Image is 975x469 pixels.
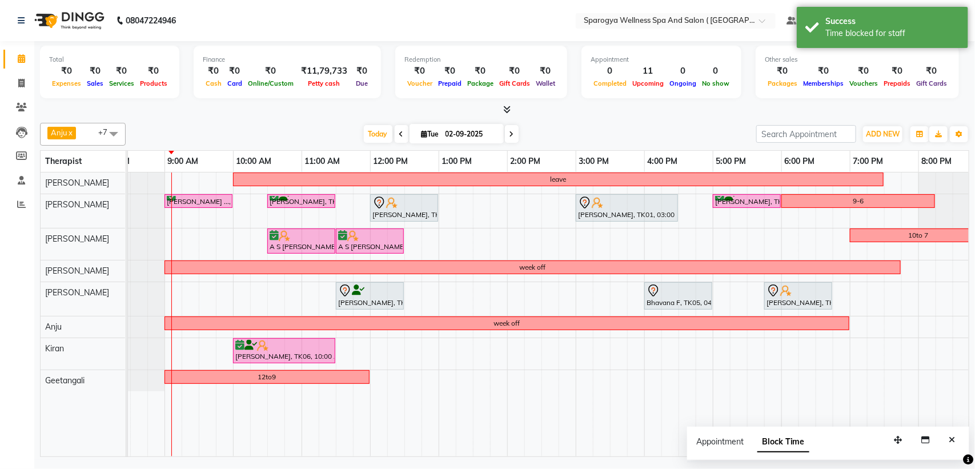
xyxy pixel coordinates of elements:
a: 7:00 PM [850,153,886,170]
div: ₹0 [404,65,435,78]
a: 5:00 PM [713,153,749,170]
span: Prepaid [435,79,464,87]
div: ₹0 [533,65,558,78]
div: 12to9 [258,372,276,382]
div: ₹0 [224,65,245,78]
div: 0 [699,65,732,78]
div: ₹0 [435,65,464,78]
div: ₹0 [352,65,372,78]
a: 6:00 PM [782,153,818,170]
span: ADD NEW [866,130,900,138]
a: 10:00 AM [234,153,275,170]
a: x [67,128,73,137]
div: Appointment [591,55,732,65]
span: No show [699,79,732,87]
span: Gift Cards [496,79,533,87]
div: Finance [203,55,372,65]
div: ₹0 [765,65,800,78]
span: Geetangali [45,375,85,386]
div: [PERSON_NAME], TK04, 12:00 PM-01:00 PM, Swedish 60 Min [371,196,437,220]
div: [PERSON_NAME], TK10, 05:45 PM-06:45 PM, Swedish 60 Min [765,284,831,308]
span: [PERSON_NAME] [45,178,109,188]
span: Wallet [533,79,558,87]
span: Services [106,79,137,87]
span: [PERSON_NAME] [45,234,109,244]
a: 3:00 PM [576,153,612,170]
div: ₹11,79,733 [296,65,352,78]
div: ₹0 [245,65,296,78]
span: Anju [45,322,62,332]
span: Prepaids [881,79,913,87]
span: Package [464,79,496,87]
div: Bhavana F, TK05, 04:00 PM-05:00 PM, Swedish 60 Min [645,284,711,308]
div: ₹0 [913,65,950,78]
div: [PERSON_NAME], TK09, 11:30 AM-12:30 PM, Swedish 60 Min [337,284,403,308]
span: Tue [419,130,442,138]
div: Success [825,15,960,27]
div: [PERSON_NAME] ..., TK07, 09:00 AM-10:00 AM, Swedish 60 Min [166,196,231,207]
span: Products [137,79,170,87]
span: Therapist [45,156,82,166]
span: Memberships [800,79,846,87]
span: Petty cash [306,79,343,87]
div: ₹0 [464,65,496,78]
div: ₹0 [496,65,533,78]
input: 2025-09-02 [442,126,499,143]
div: ₹0 [203,65,224,78]
span: Online/Custom [245,79,296,87]
b: 08047224946 [126,5,176,37]
div: ₹0 [881,65,913,78]
div: week off [494,318,520,328]
span: Upcoming [629,79,667,87]
div: 10to 7 [908,230,928,240]
span: Anju [51,128,67,137]
div: ₹0 [846,65,881,78]
span: +7 [98,127,116,137]
span: [PERSON_NAME] [45,199,109,210]
span: Expenses [49,79,84,87]
div: ₹0 [84,65,106,78]
a: 11:00 AM [302,153,343,170]
span: Card [224,79,245,87]
span: Block Time [757,432,809,452]
div: Total [49,55,170,65]
div: [PERSON_NAME], TK06, 10:00 AM-11:30 AM, Swedish 90 Min [234,340,334,362]
button: Close [944,431,960,449]
span: Today [364,125,392,143]
span: Voucher [404,79,435,87]
a: 2:00 PM [508,153,544,170]
input: Search Appointment [756,125,856,143]
div: 0 [667,65,699,78]
span: Ongoing [667,79,699,87]
div: week off [520,262,546,272]
div: [PERSON_NAME], TK03, 05:00 PM-06:00 PM, Swedish 60 Min [714,196,780,207]
div: leave [551,174,567,185]
div: 9-6 [853,196,864,206]
a: 4:00 PM [645,153,681,170]
img: logo [29,5,107,37]
span: Due [353,79,371,87]
span: Appointment [696,436,744,447]
span: [PERSON_NAME] [45,266,109,276]
span: Completed [591,79,629,87]
div: ₹0 [49,65,84,78]
span: Sales [84,79,106,87]
span: Gift Cards [913,79,950,87]
span: Packages [765,79,800,87]
a: 1:00 PM [439,153,475,170]
a: 9:00 AM [165,153,202,170]
div: [PERSON_NAME], TK08, 10:30 AM-11:30 AM, Swedish 60 Min [268,196,334,207]
button: ADD NEW [863,126,902,142]
div: [PERSON_NAME], TK01, 03:00 PM-04:30 PM, Swedish 90 Min [577,196,677,220]
div: Time blocked for staff [825,27,960,39]
span: [PERSON_NAME] [45,287,109,298]
div: 11 [629,65,667,78]
div: 0 [591,65,629,78]
span: Vouchers [846,79,881,87]
div: ₹0 [137,65,170,78]
div: A S [PERSON_NAME], TK02, 11:30 AM-12:30 PM, Swedish 60 Min [337,230,403,252]
a: 12:00 PM [371,153,411,170]
div: A S [PERSON_NAME], TK02, 10:30 AM-11:30 AM, Swedish 60 Min [268,230,334,252]
div: Redemption [404,55,558,65]
div: ₹0 [106,65,137,78]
